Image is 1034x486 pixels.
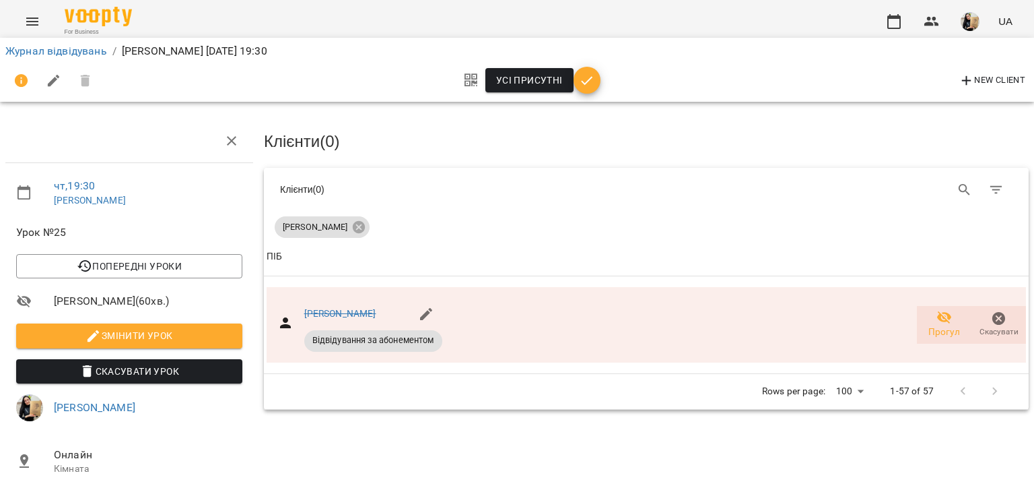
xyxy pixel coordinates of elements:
[5,44,107,57] a: Журнал відвідувань
[280,183,636,196] div: Клієнти ( 0 )
[998,14,1012,28] span: UA
[54,293,242,309] span: [PERSON_NAME] ( 60 хв. )
[890,385,933,398] p: 1-57 of 57
[928,326,960,339] span: Прогул
[949,174,981,206] button: Search
[16,324,242,348] button: Змінити урок
[993,9,1018,34] button: UA
[27,363,232,379] span: Скасувати Урок
[264,168,1029,211] div: Table Toolbar
[304,334,442,346] span: Відвідування за абонементом
[264,133,1029,150] h3: Клієнти ( 0 )
[16,359,242,384] button: Скасувати Урок
[54,447,242,463] span: Онлайн
[65,28,132,36] span: For Business
[54,462,242,476] p: Кімната
[112,43,116,59] li: /
[275,221,355,233] span: [PERSON_NAME]
[275,216,370,238] div: [PERSON_NAME]
[267,249,1026,265] span: ПІБ
[54,195,126,206] a: [PERSON_NAME]
[16,5,48,38] button: Menu
[961,12,979,31] img: e5f873b026a3950b3a8d4ef01e3c1baa.jpeg
[831,382,868,401] div: 100
[65,7,132,26] img: Voopty Logo
[485,68,574,92] button: Усі присутні
[16,224,242,241] span: Урок №25
[979,326,1019,338] span: Скасувати
[16,254,242,278] button: Попередні уроки
[304,308,376,319] a: [PERSON_NAME]
[267,249,282,265] div: Sort
[122,43,267,59] p: [PERSON_NAME] [DATE] 19:30
[16,394,43,421] img: e5f873b026a3950b3a8d4ef01e3c1baa.jpeg
[971,306,1026,344] button: Скасувати
[267,249,282,265] div: ПІБ
[27,258,232,274] span: Попередні уроки
[955,70,1029,92] button: New Client
[762,385,825,398] p: Rows per page:
[496,72,563,88] span: Усі присутні
[27,328,232,344] span: Змінити урок
[917,306,971,344] button: Прогул
[5,43,1029,59] nav: breadcrumb
[54,179,95,192] a: чт , 19:30
[959,73,1025,89] span: New Client
[980,174,1012,206] button: Фільтр
[54,401,135,414] a: [PERSON_NAME]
